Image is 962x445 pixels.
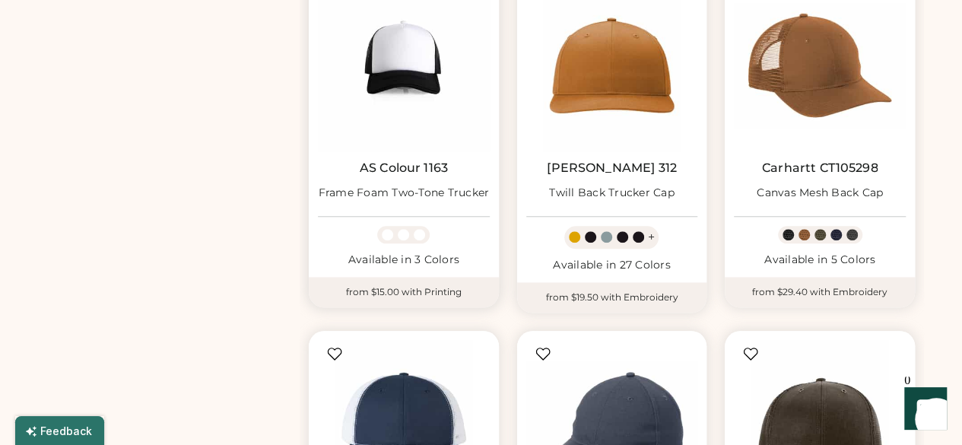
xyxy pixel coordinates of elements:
[890,377,955,442] iframe: Front Chat
[547,161,677,176] a: [PERSON_NAME] 312
[734,253,906,268] div: Available in 5 Colors
[517,282,707,313] div: from $19.50 with Embroidery
[647,229,654,246] div: +
[762,161,878,176] a: Carhartt CT105298
[725,277,915,307] div: from $29.40 with Embroidery
[318,186,489,201] div: Frame Foam Two-Tone Trucker
[360,161,448,176] a: AS Colour 1163
[549,186,675,201] div: Twill Back Trucker Cap
[309,277,499,307] div: from $15.00 with Printing
[318,253,490,268] div: Available in 3 Colors
[526,258,698,273] div: Available in 27 Colors
[757,186,883,201] div: Canvas Mesh Back Cap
